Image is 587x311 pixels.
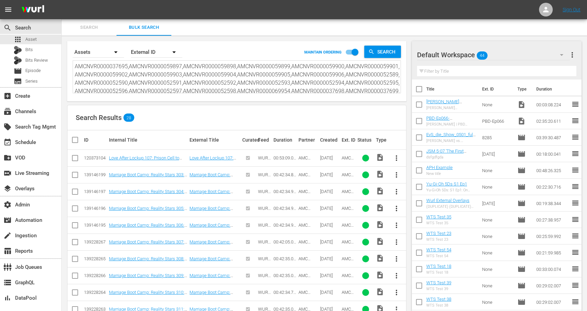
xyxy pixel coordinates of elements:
[258,256,271,266] span: WURL Feed
[479,212,515,228] td: None
[426,303,451,308] div: WTS Test 38
[534,261,571,277] td: 00:33:00.074
[568,51,576,59] span: more_vert
[342,223,354,243] span: AMCNVR0000059900
[273,223,296,228] div: 00:42:34.986
[392,154,401,162] span: more_vert
[189,223,233,238] a: Marriage Boot Camp: Reality Stars 306: Dangerous Liaisons
[477,48,488,63] span: 44
[3,278,12,287] span: GraphQL
[426,237,451,242] div: WTS Test 23
[273,273,296,278] div: 00:42:35.019
[517,216,526,224] span: Episode
[571,149,579,158] span: reorder
[426,270,451,275] div: WTS Test 18
[571,248,579,256] span: reorder
[342,256,354,277] span: AMCNVR0000059902
[479,146,515,162] td: [DATE]
[123,115,134,120] span: 28
[84,223,107,228] div: 139146195
[571,133,579,141] span: reorder
[568,47,576,63] button: more_vert
[298,155,317,166] span: AMC Networks
[388,150,405,166] button: more_vert
[273,155,296,160] div: 00:53:09.019
[376,271,384,279] span: Video
[189,239,233,255] a: Marriage Boot Camp: Reality Stars 307: The Confession
[3,294,12,302] span: DataPool
[479,261,515,277] td: None
[3,154,12,162] span: VOD
[3,24,12,32] span: Search
[392,188,401,196] span: more_vert
[84,172,107,177] div: 139146199
[426,231,451,236] a: WTS Test 23
[517,232,526,240] span: Episode
[14,67,22,75] span: movie
[534,129,571,146] td: 03:39:30.487
[258,155,271,166] span: WURL Feed
[3,231,12,240] span: Ingestion
[189,290,233,305] a: Marriage Boot Camp: Reality Stars 310: The Long Lie
[517,199,526,207] span: Episode
[364,46,401,58] button: Search
[571,100,579,108] span: reorder
[376,170,384,178] span: Video
[109,256,187,266] a: Marriage Boot Camp: Reality Stars 308: The Sex Tape
[426,171,453,176] div: New title
[392,221,401,229] span: more_vert
[3,216,12,224] span: Automation
[426,106,477,110] div: [PERSON_NAME] Remembers [PERSON_NAME] V2
[534,244,571,261] td: 00:21:59.985
[426,155,477,159] div: dsfgdfgda
[84,256,107,261] div: 139228265
[426,204,477,209] div: (DUPLICATE) (DUPLICATE) Copy of [PERSON_NAME] External Overlays
[534,96,571,113] td: 00:03:08.224
[479,162,515,179] td: None
[517,298,526,306] span: Episode
[563,7,580,12] a: Sign Out
[66,24,112,32] span: Search
[14,77,22,85] span: Series
[298,273,317,283] span: AMC Networks
[392,255,401,263] span: more_vert
[14,56,22,64] div: Bits Review
[16,2,49,18] img: ans4CAIJ8jUAAAAAAAAAAAAAAAAAAAAAAAAgQb4GAAAAAAAAAAAAAAAAAAAAAAAAJMjXAAAAAAAAAAAAAAAAAAAAAAAAgAT5G...
[479,195,515,212] td: [DATE]
[320,290,340,295] div: [DATE]
[426,287,451,291] div: WTS Test 39
[84,155,107,160] div: 120373104
[517,150,526,158] span: Episode
[392,238,401,246] span: more_vert
[3,169,12,177] span: Live Streaming
[342,290,354,310] span: AMCNVR0000059904
[376,204,384,212] span: Video
[3,263,12,271] span: Job Queues
[392,171,401,179] span: more_vert
[25,46,33,53] span: Bits
[479,113,515,129] td: PBD-Ep066
[258,206,271,216] span: WURL Feed
[376,254,384,262] span: Video
[571,199,579,207] span: reorder
[298,223,317,233] span: AMC Networks
[534,195,571,212] td: 00:19:38.344
[25,57,48,64] span: Bits Review
[320,137,340,143] div: Created
[258,273,271,283] span: WURL Feed
[534,228,571,244] td: 00:25:59.992
[376,187,384,195] span: Video
[25,78,38,85] span: Series
[14,35,22,44] span: apps
[4,5,12,14] span: menu
[258,239,271,250] span: WURL Feed
[84,290,107,295] div: 139228264
[298,239,317,250] span: AMC Networks
[258,137,271,143] div: Feed
[376,237,384,246] span: Video
[189,137,240,143] div: External Title
[189,206,233,221] a: Marriage Boot Camp: Reality Stars 305: Troubled Waters
[388,267,405,284] button: more_vert
[342,137,355,143] div: Ext. ID
[109,206,187,216] a: Marriage Boot Camp: Reality Stars 305: Troubled Waters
